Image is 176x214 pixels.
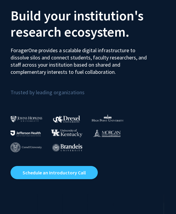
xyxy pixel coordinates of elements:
p: Trusted by leading organizations [11,80,165,97]
img: Morgan State University [93,129,121,137]
img: Johns Hopkins University [11,116,42,122]
img: High Point University [92,114,124,122]
a: Opens in a new tab [11,166,98,179]
img: Brandeis University [52,144,82,151]
img: Thomas Jefferson University [11,131,41,136]
img: University of Kentucky [51,129,82,137]
img: Drexel University [53,116,80,122]
p: ForagerOne provides a scalable digital infrastructure to dissolve silos and connect students, fac... [11,42,147,76]
img: Cornell University [11,143,42,152]
h2: Build your institution's research ecosystem. [11,8,165,40]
